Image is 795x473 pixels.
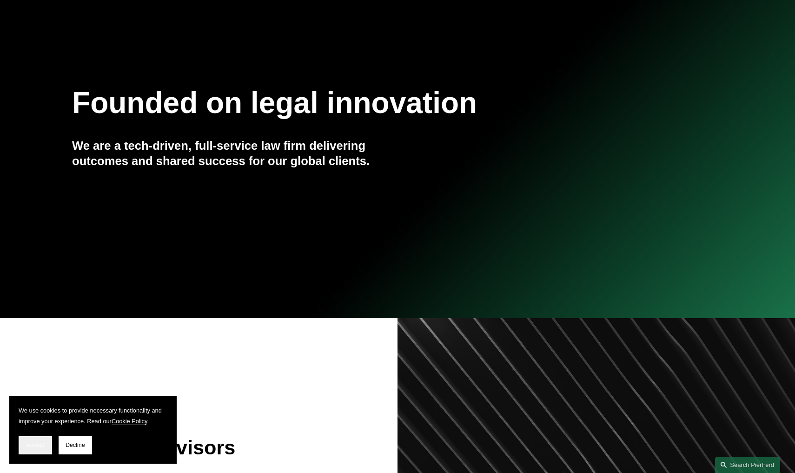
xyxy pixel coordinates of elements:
[715,457,780,473] a: Search this site
[66,442,85,448] span: Decline
[72,138,397,168] h4: We are a tech-driven, full-service law firm delivering outcomes and shared success for our global...
[112,418,147,425] a: Cookie Policy
[19,405,167,426] p: We use cookies to provide necessary functionality and improve your experience. Read our .
[9,396,177,464] section: Cookie banner
[26,442,44,448] span: Accept
[72,86,615,120] h1: Founded on legal innovation
[19,436,52,454] button: Accept
[72,435,343,460] h2: Trusted Advisors
[59,436,92,454] button: Decline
